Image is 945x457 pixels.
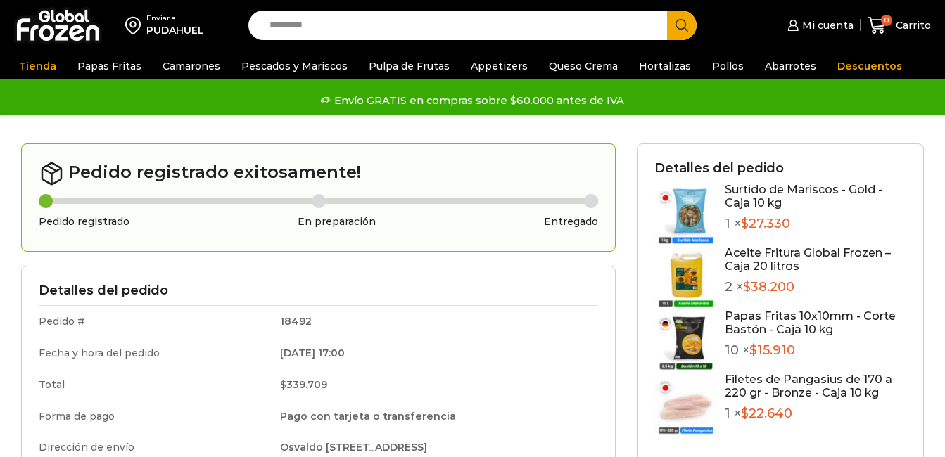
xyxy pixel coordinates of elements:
a: Papas Fritas [70,53,148,79]
a: Appetizers [464,53,535,79]
p: 1 × [725,406,906,422]
a: Aceite Fritura Global Frozen – Caja 20 litros [725,246,891,273]
h3: Detalles del pedido [654,161,906,176]
h3: Pedido registrado [39,216,129,228]
bdi: 38.200 [743,279,794,295]
p: 1 × [725,217,906,232]
td: Total [39,369,270,401]
span: $ [741,216,749,231]
td: Pedido # [39,306,270,337]
a: Hortalizas [632,53,698,79]
p: 2 × [725,280,906,295]
div: PUDAHUEL [146,23,204,37]
td: Forma de pago [39,401,270,432]
td: [DATE] 17:00 [270,337,599,369]
img: address-field-icon.svg [125,13,146,37]
bdi: 15.910 [749,342,795,358]
span: $ [749,342,757,358]
h2: Pedido registrado exitosamente! [39,161,598,186]
span: Carrito [892,18,931,32]
a: Descuentos [830,53,909,79]
span: $ [741,406,749,421]
td: Pago con tarjeta o transferencia [270,401,599,432]
a: Mi cuenta [784,11,853,39]
h3: Entregado [544,216,598,228]
span: Mi cuenta [799,18,854,32]
a: Tienda [12,53,63,79]
a: Filetes de Pangasius de 170 a 220 gr - Bronze - Caja 10 kg [725,373,892,399]
h3: Detalles del pedido [39,283,598,299]
bdi: 339.709 [280,378,327,391]
bdi: 22.640 [741,406,792,421]
button: Search button [667,11,697,40]
td: 18492 [270,306,599,337]
a: Pescados y Mariscos [234,53,355,79]
a: 0 Carrito [868,9,931,42]
a: Papas Fritas 10x10mm - Corte Bastón - Caja 10 kg [725,309,896,336]
span: 0 [881,15,892,26]
span: $ [743,279,751,295]
span: $ [280,378,286,391]
p: 10 × [725,343,906,359]
a: Abarrotes [758,53,823,79]
h3: En preparación [298,216,376,228]
a: Surtido de Mariscos - Gold - Caja 10 kg [725,183,882,210]
a: Pulpa de Frutas [362,53,457,79]
td: Fecha y hora del pedido [39,337,270,369]
a: Queso Crema [542,53,625,79]
bdi: 27.330 [741,216,790,231]
a: Camarones [156,53,227,79]
a: Pollos [705,53,751,79]
div: Enviar a [146,13,204,23]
